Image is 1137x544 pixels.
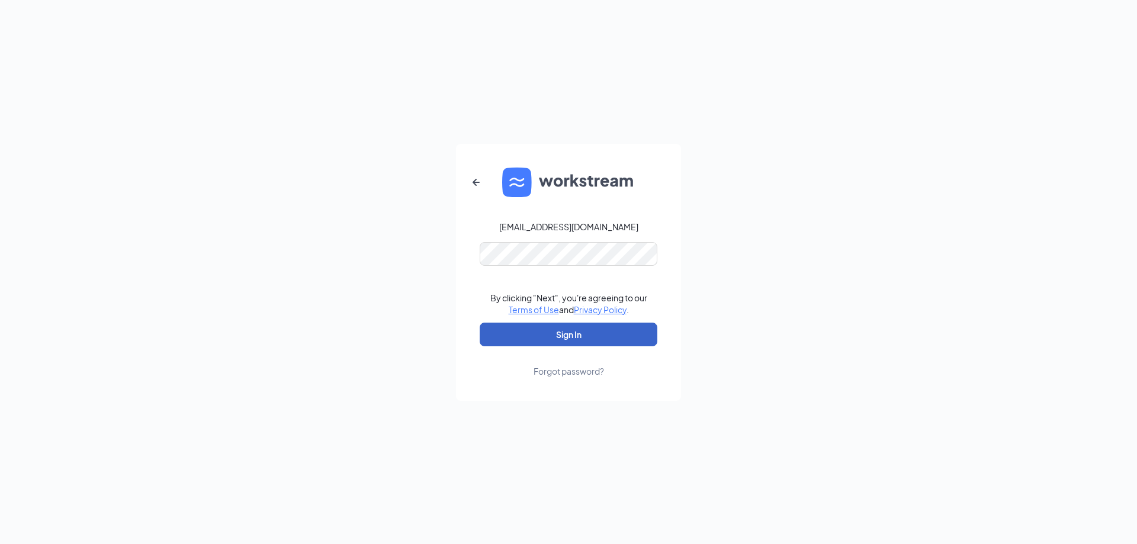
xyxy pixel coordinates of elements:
[502,168,635,197] img: WS logo and Workstream text
[574,304,627,315] a: Privacy Policy
[509,304,559,315] a: Terms of Use
[462,168,490,197] button: ArrowLeftNew
[499,221,638,233] div: [EMAIL_ADDRESS][DOMAIN_NAME]
[469,175,483,189] svg: ArrowLeftNew
[534,346,604,377] a: Forgot password?
[490,292,647,316] div: By clicking "Next", you're agreeing to our and .
[534,365,604,377] div: Forgot password?
[480,323,657,346] button: Sign In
